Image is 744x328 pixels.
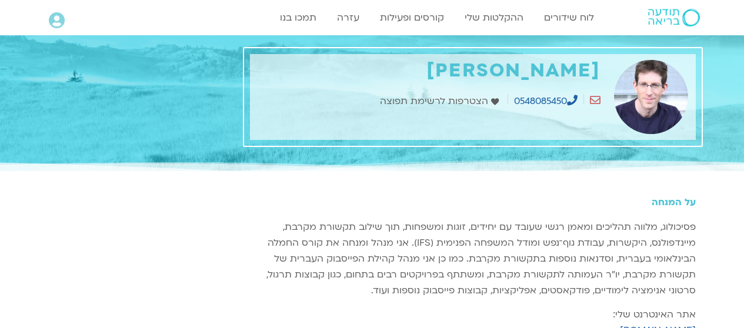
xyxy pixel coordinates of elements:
a: קורסים ופעילות [374,6,450,29]
h1: [PERSON_NAME] [256,60,600,82]
a: הצטרפות לרשימת תפוצה [380,93,502,109]
p: פסיכולוג, מלווה תהליכים ומאמן רגשי שעובד עם יחידים, זוגות ומשפחות, תוך שילוב תקשורת מקרבת, מיינדפ... [250,219,696,299]
a: עזרה [331,6,365,29]
a: 0548085450 [514,95,578,108]
img: תודעה בריאה [648,9,700,26]
a: תמכו בנו [274,6,322,29]
a: לוח שידורים [538,6,600,29]
a: ההקלטות שלי [459,6,529,29]
h5: על המנחה [250,197,696,207]
span: הצטרפות לרשימת תפוצה [380,93,491,109]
